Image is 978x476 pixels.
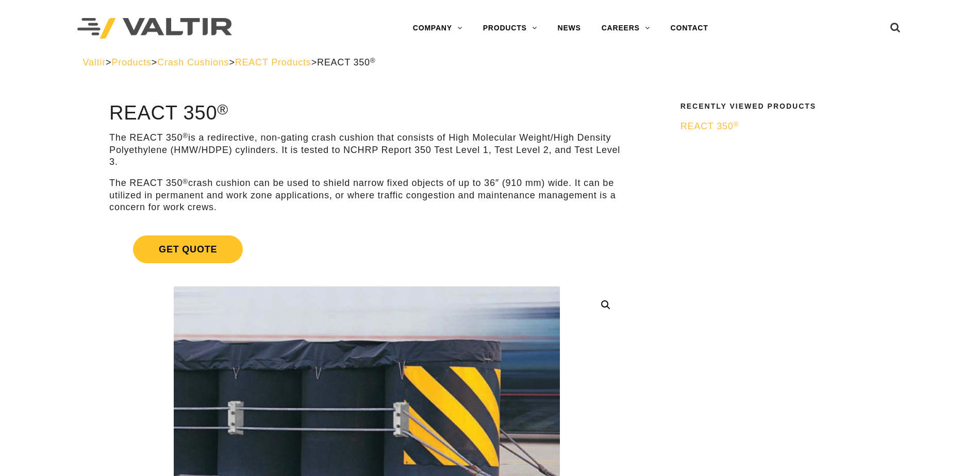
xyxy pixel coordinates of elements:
[183,132,188,140] sup: ®
[548,18,591,39] a: NEWS
[77,18,232,39] img: Valtir
[133,235,243,263] span: Get Quote
[734,121,739,128] sup: ®
[109,103,624,124] h1: REACT 350
[660,18,719,39] a: CONTACT
[473,18,548,39] a: PRODUCTS
[370,57,376,64] sup: ®
[681,121,739,131] span: REACT 350
[317,57,376,67] span: REACT 350
[83,57,896,69] div: > > > >
[217,101,228,117] sup: ®
[83,57,106,67] a: Valtir
[109,132,624,168] p: The REACT 350 is a redirective, non-gating crash cushion that consists of High Molecular Weight/H...
[681,121,889,132] a: REACT 350®
[111,57,151,67] a: Products
[157,57,229,67] a: Crash Cushions
[403,18,473,39] a: COMPANY
[681,103,889,110] h2: Recently Viewed Products
[591,18,660,39] a: CAREERS
[109,223,624,276] a: Get Quote
[109,177,624,213] p: The REACT 350 crash cushion can be used to shield narrow fixed objects of up to 36″ (910 mm) wide...
[235,57,311,67] a: REACT Products
[183,178,188,185] sup: ®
